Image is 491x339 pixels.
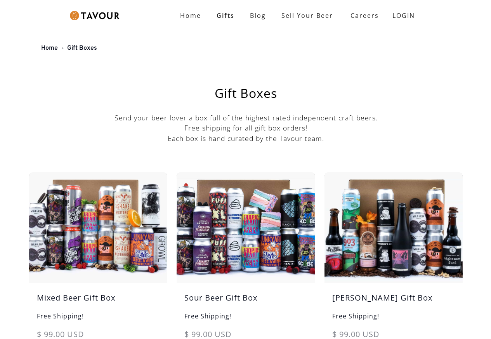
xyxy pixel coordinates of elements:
[177,292,315,311] h5: Sour Beer Gift Box
[324,311,463,329] h6: Free Shipping!
[350,8,379,23] strong: Careers
[209,8,242,23] a: Gifts
[67,44,97,52] a: Gift Boxes
[180,11,201,20] strong: Home
[177,311,315,329] h6: Free Shipping!
[29,292,167,311] h5: Mixed Beer Gift Box
[172,8,209,23] a: Home
[29,113,463,143] p: Send your beer lover a box full of the highest rated independent craft beers. Free shipping for a...
[274,8,341,23] a: Sell Your Beer
[341,5,385,26] a: Careers
[49,87,443,99] h1: Gift Boxes
[324,292,463,311] h5: [PERSON_NAME] Gift Box
[242,8,274,23] a: Blog
[41,44,58,52] a: Home
[29,311,167,329] h6: Free Shipping!
[385,8,423,23] a: LOGIN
